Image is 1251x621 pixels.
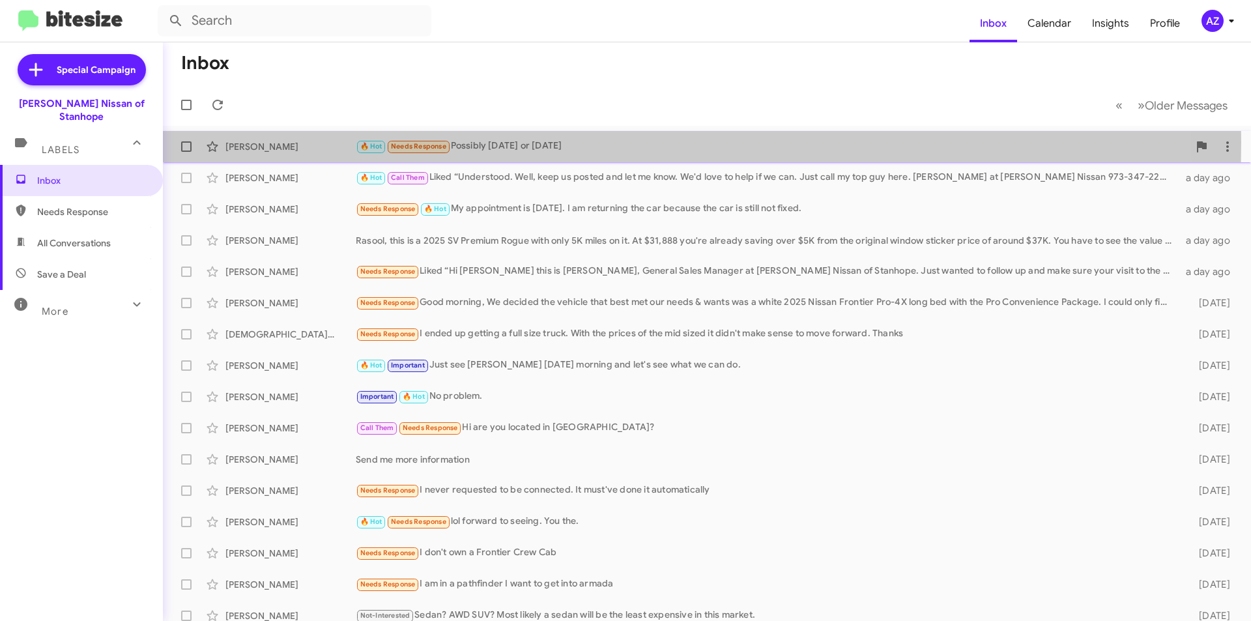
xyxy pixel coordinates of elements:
[1178,171,1241,184] div: a day ago
[424,205,446,213] span: 🔥 Hot
[181,53,229,74] h1: Inbox
[1108,92,1235,119] nav: Page navigation example
[391,173,425,182] span: Call Them
[360,205,416,213] span: Needs Response
[356,389,1178,404] div: No problem.
[403,424,458,432] span: Needs Response
[1140,5,1190,42] a: Profile
[360,549,416,557] span: Needs Response
[42,306,68,317] span: More
[356,420,1178,435] div: Hi are you located in [GEOGRAPHIC_DATA]?
[360,173,382,182] span: 🔥 Hot
[1108,92,1130,119] button: Previous
[1082,5,1140,42] a: Insights
[1178,422,1241,435] div: [DATE]
[37,174,148,187] span: Inbox
[356,358,1178,373] div: Just see [PERSON_NAME] [DATE] morning and let's see what we can do.
[356,453,1178,466] div: Send me more information
[225,140,356,153] div: [PERSON_NAME]
[1145,98,1228,113] span: Older Messages
[403,392,425,401] span: 🔥 Hot
[1017,5,1082,42] a: Calendar
[356,577,1178,592] div: I am in a pathfinder I want to get into armada
[225,203,356,216] div: [PERSON_NAME]
[360,611,410,620] span: Not-Interested
[225,578,356,591] div: [PERSON_NAME]
[18,54,146,85] a: Special Campaign
[1178,296,1241,310] div: [DATE]
[356,170,1178,185] div: Liked “Understood. Well, keep us posted and let me know. We'd love to help if we can. Just call m...
[1178,359,1241,372] div: [DATE]
[225,328,356,341] div: [DEMOGRAPHIC_DATA][PERSON_NAME]
[391,361,425,369] span: Important
[360,142,382,151] span: 🔥 Hot
[1178,547,1241,560] div: [DATE]
[391,517,446,526] span: Needs Response
[1138,97,1145,113] span: »
[225,359,356,372] div: [PERSON_NAME]
[1178,328,1241,341] div: [DATE]
[1178,578,1241,591] div: [DATE]
[1178,515,1241,528] div: [DATE]
[158,5,431,36] input: Search
[1178,234,1241,247] div: a day ago
[356,545,1178,560] div: I don't own a Frontier Crew Cab
[356,201,1178,216] div: My appointment is [DATE]. I am returning the car because the car is still not fixed.
[225,265,356,278] div: [PERSON_NAME]
[1190,10,1237,32] button: AZ
[356,326,1178,341] div: I ended up getting a full size truck. With the prices of the mid sized it didn't make sense to mo...
[37,268,86,281] span: Save a Deal
[1178,265,1241,278] div: a day ago
[360,330,416,338] span: Needs Response
[225,453,356,466] div: [PERSON_NAME]
[42,144,79,156] span: Labels
[391,142,446,151] span: Needs Response
[356,514,1178,529] div: lol forward to seeing. You the.
[57,63,136,76] span: Special Campaign
[356,295,1178,310] div: Good morning, We decided the vehicle that best met our needs & wants was a white 2025 Nissan Fron...
[225,296,356,310] div: [PERSON_NAME]
[360,580,416,588] span: Needs Response
[225,547,356,560] div: [PERSON_NAME]
[37,237,111,250] span: All Conversations
[360,298,416,307] span: Needs Response
[225,234,356,247] div: [PERSON_NAME]
[1115,97,1123,113] span: «
[360,486,416,495] span: Needs Response
[970,5,1017,42] a: Inbox
[356,483,1178,498] div: I never requested to be connected. It must've done it automatically
[360,361,382,369] span: 🔥 Hot
[225,422,356,435] div: [PERSON_NAME]
[360,267,416,276] span: Needs Response
[1178,390,1241,403] div: [DATE]
[37,205,148,218] span: Needs Response
[1201,10,1224,32] div: AZ
[1178,484,1241,497] div: [DATE]
[225,515,356,528] div: [PERSON_NAME]
[360,424,394,432] span: Call Them
[225,484,356,497] div: [PERSON_NAME]
[225,390,356,403] div: [PERSON_NAME]
[356,264,1178,279] div: Liked “Hi [PERSON_NAME] this is [PERSON_NAME], General Sales Manager at [PERSON_NAME] Nissan of S...
[356,234,1178,247] div: Rasool, this is a 2025 SV Premium Rogue with only 5K miles on it. At $31,888 you're already savin...
[225,171,356,184] div: [PERSON_NAME]
[1178,453,1241,466] div: [DATE]
[356,139,1188,154] div: Possibly [DATE] or [DATE]
[360,517,382,526] span: 🔥 Hot
[1178,203,1241,216] div: a day ago
[360,392,394,401] span: Important
[1130,92,1235,119] button: Next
